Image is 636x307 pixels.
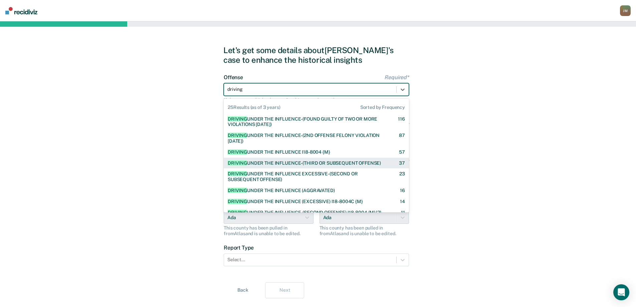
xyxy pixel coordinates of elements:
[398,116,405,128] div: 116
[224,97,409,103] div: If there are multiple charges for this case, choose the most severe
[228,149,247,155] span: DRIVING
[228,188,335,193] div: UNDER THE INFLUENCE (AGGRAVATED)
[228,188,247,193] span: DRIVING
[224,245,409,251] label: Report Type
[265,282,304,298] button: Next
[399,149,405,155] div: 57
[401,210,405,215] div: 11
[223,282,262,298] button: Back
[228,171,247,176] span: DRIVING
[228,105,280,110] span: 25 Results (as of 3 years)
[228,116,386,128] div: UNDER THE INFLUENCE-(FOUND GUILTY OF TWO OR MORE VIOLATIONS [DATE])
[400,188,405,193] div: 16
[228,133,387,144] div: UNDER THE INFLUENCE-(2ND OFFENSE FELONY VIOLATION [DATE])
[228,160,247,166] span: DRIVING
[228,149,330,155] div: UNDER THE INFLUENCE I18-8004 {M}
[224,74,409,81] label: Offense
[399,133,405,144] div: 87
[360,105,405,110] span: Sorted by Frequency
[228,133,247,138] span: DRIVING
[620,5,631,16] div: J M
[320,225,409,237] div: This county has been pulled in from Atlas and is unable to be edited.
[399,171,405,182] div: 23
[228,199,363,204] div: UNDER THE INFLUENCE (EXCESSIVE) I18-8004C {M}
[384,74,409,81] span: Required*
[223,45,413,65] div: Let's get some details about [PERSON_NAME]'s case to enhance the historical insights
[5,7,37,14] img: Recidiviz
[613,284,629,300] div: Open Intercom Messenger
[224,225,313,237] div: This county has been pulled in from Atlas and is unable to be edited.
[228,116,247,122] span: DRIVING
[620,5,631,16] button: JM
[228,160,381,166] div: UNDER THE INFLUENCE-(THIRD OR SUBSEQUENT OFFENSE)
[228,210,382,215] div: UNDER THE INFLUENCE-(SECOND OFFENSE) I18-8004 {M}{2}
[400,199,405,204] div: 14
[228,199,247,204] span: DRIVING
[228,210,247,215] span: DRIVING
[399,160,405,166] div: 37
[228,171,388,182] div: UNDER THE INFLUENCE EXCESSIVE-(SECOND OR SUBSEQUENT OFFENSE)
